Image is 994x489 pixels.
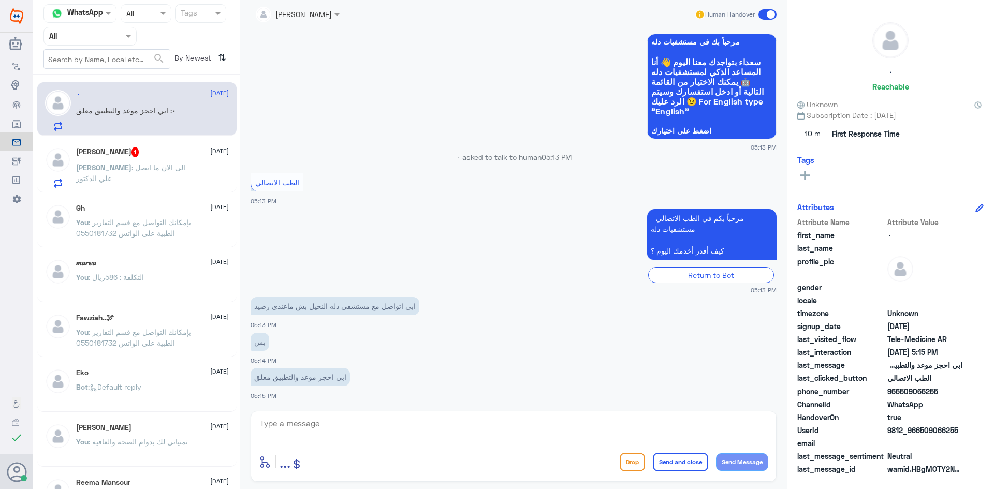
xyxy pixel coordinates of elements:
[76,218,191,238] span: : بإمكانك التواصل مع قسم التقارير الطبية على الواتس 0550181732
[45,147,71,173] img: defaultAdmin.png
[751,286,777,294] span: 05:13 PM
[76,218,89,227] span: You
[887,256,913,282] img: defaultAdmin.png
[210,312,229,321] span: [DATE]
[797,386,885,397] span: phone_number
[89,437,188,446] span: : تمنياتي لك بدوام الصحة والعافية
[44,50,170,68] input: Search by Name, Local etc…
[797,360,885,371] span: last_message
[45,368,71,394] img: defaultAdmin.png
[10,432,23,444] i: check
[887,451,962,462] span: 0
[797,99,838,110] span: Unknown
[887,360,962,371] span: ابي احجز موعد والتطبيق معلق
[620,453,645,471] button: Drop
[251,392,276,399] span: 05:15 PM
[7,462,26,482] button: Avatar
[88,382,141,391] span: : Default reply
[797,125,828,143] span: 10 m
[797,282,885,293] span: gender
[705,10,755,19] span: Human Handover
[49,6,65,21] img: whatsapp.png
[251,368,350,386] p: 5/10/2025, 5:15 PM
[651,38,772,46] span: مرحباً بك في مستشفيات دله
[887,386,962,397] span: 966509066255
[872,82,909,91] h6: Reachable
[210,257,229,266] span: [DATE]
[888,66,893,78] h5: ٠
[751,143,777,152] span: 05:13 PM
[210,477,229,486] span: [DATE]
[131,147,139,157] span: 1
[887,438,962,449] span: null
[797,425,885,436] span: UserId
[45,90,71,116] img: defaultAdmin.png
[797,464,885,475] span: last_message_id
[251,357,276,364] span: 05:14 PM
[210,422,229,431] span: [DATE]
[76,437,89,446] span: You
[45,314,71,339] img: defaultAdmin.png
[797,399,885,410] span: ChannelId
[797,334,885,345] span: last_visited_flow
[797,256,885,280] span: profile_pic
[76,423,131,432] h5: Mohammed ALRASHED
[647,209,777,260] p: 5/10/2025, 5:13 PM
[251,297,419,315] p: 5/10/2025, 5:13 PM
[76,478,130,487] h5: Reema Mansour
[251,152,777,162] p: ٠ asked to talk to human
[280,450,290,473] button: ...
[797,321,885,332] span: signup_date
[651,57,772,116] span: سعداء بتواجدك معنا اليوم 👋 أنا المساعد الذكي لمستشفيات دله 🤖 يمكنك الاختيار من القائمة التالية أو...
[797,202,834,212] h6: Attributes
[651,127,772,135] span: اضغط على اختيارك
[89,273,144,281] span: : التكلفة : 586ريال
[251,333,269,351] p: 5/10/2025, 5:14 PM
[210,88,229,98] span: [DATE]
[179,7,197,21] div: Tags
[887,230,962,241] span: ٠
[280,452,290,471] span: ...
[251,198,276,204] span: 05:13 PM
[251,321,276,328] span: 05:13 PM
[887,399,962,410] span: 2
[653,453,708,471] button: Send and close
[76,147,139,157] h5: فاطمة
[887,347,962,358] span: 2025-10-05T14:15:04.369Z
[887,282,962,293] span: null
[76,259,96,268] h5: 𝒎𝒂𝒓𝒘𝒂
[76,106,172,115] span: : ابي احجز موعد والتطبيق معلق
[832,128,900,139] span: First Response Time
[887,334,962,345] span: Tele-Medicine AR
[170,49,214,70] span: By Newest
[797,308,885,319] span: timezone
[797,347,885,358] span: last_interaction
[76,163,131,172] span: [PERSON_NAME]
[648,267,774,283] div: Return to Bot
[76,314,114,322] h5: Fawziah..🕊
[542,153,572,161] span: 05:13 PM
[797,451,885,462] span: last_message_sentiment
[887,295,962,306] span: null
[873,23,908,58] img: defaultAdmin.png
[887,373,962,383] span: الطب الاتصالي
[45,423,71,449] img: defaultAdmin.png
[76,204,85,213] h5: Gh
[76,90,80,99] h5: ٠
[887,412,962,423] span: true
[887,464,962,475] span: wamid.HBgMOTY2NTA5MDY2MjU1FQIAEhgUM0FCMUI3QjlENDc5N0YxOTQ4MEEA
[210,202,229,212] span: [DATE]
[255,178,299,187] span: الطب الاتصالي
[797,412,885,423] span: HandoverOn
[76,328,89,336] span: You
[210,367,229,376] span: [DATE]
[218,49,226,66] i: ⇅
[76,328,191,347] span: : بإمكانك التواصل مع قسم التقارير الطبية على الواتس 0550181732
[153,50,165,67] button: search
[76,273,89,281] span: You
[797,110,984,121] span: Subscription Date : [DATE]
[210,146,229,156] span: [DATE]
[887,321,962,332] span: 2024-08-31T11:18:03.507Z
[797,230,885,241] span: first_name
[76,368,89,377] h5: Eko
